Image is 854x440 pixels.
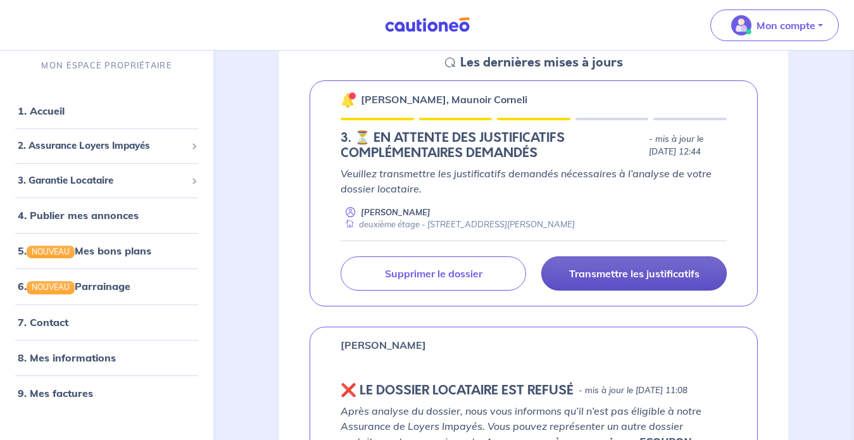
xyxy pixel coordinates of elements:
[361,92,527,107] p: [PERSON_NAME], Maunoir Corneli
[18,280,130,292] a: 6.NOUVEAUParrainage
[569,267,700,280] p: Transmettre les justificatifs
[5,203,208,228] div: 4. Publier mes annonces
[385,267,482,280] p: Supprimer le dossier
[579,384,688,397] p: - mis à jour le [DATE] 11:08
[18,244,151,257] a: 5.NOUVEAUMes bons plans
[541,256,727,291] a: Transmettre les justificatifs
[18,209,139,222] a: 4. Publier mes annonces
[460,55,623,70] h5: Les dernières mises à jours
[341,218,575,230] div: deuxième étage - [STREET_ADDRESS][PERSON_NAME]
[341,383,574,398] h5: ❌️️ LE DOSSIER LOCATAIRE EST REFUSÉ
[18,351,116,363] a: 8. Mes informations
[18,104,65,117] a: 1. Accueil
[361,206,430,218] p: [PERSON_NAME]
[5,168,208,192] div: 3. Garantie Locataire
[341,92,356,108] img: 🔔
[649,133,727,158] p: - mis à jour le [DATE] 12:44
[341,130,727,161] div: state: DOCUMENTS-INCOMPLETE, Context: NEW,CHOOSE-CERTIFICATE,RELATIONSHIP,LESSOR-DOCUMENTS
[18,139,186,153] span: 2. Assurance Loyers Impayés
[5,273,208,299] div: 6.NOUVEAUParrainage
[341,256,526,291] a: Supprimer le dossier
[5,134,208,158] div: 2. Assurance Loyers Impayés
[18,315,68,328] a: 7. Contact
[5,380,208,405] div: 9. Mes factures
[757,18,815,33] p: Mon compte
[341,130,644,161] h5: 3. ⏳️️ EN ATTENTE DES JUSTIFICATIFS COMPLÉMENTAIRES DEMANDÉS
[41,60,172,72] p: MON ESPACE PROPRIÉTAIRE
[5,98,208,123] div: 1. Accueil
[380,17,475,33] img: Cautioneo
[710,9,839,41] button: illu_account_valid_menu.svgMon compte
[18,173,186,187] span: 3. Garantie Locataire
[341,383,727,398] div: state: REJECTED, Context: NEW,CHOOSE-CERTIFICATE,ALONE,LESSOR-DOCUMENTS
[5,238,208,263] div: 5.NOUVEAUMes bons plans
[341,166,727,196] p: Veuillez transmettre les justificatifs demandés nécessaires à l’analyse de votre dossier locataire.
[731,15,751,35] img: illu_account_valid_menu.svg
[341,337,426,353] p: [PERSON_NAME]
[18,386,93,399] a: 9. Mes factures
[5,309,208,334] div: 7. Contact
[5,344,208,370] div: 8. Mes informations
